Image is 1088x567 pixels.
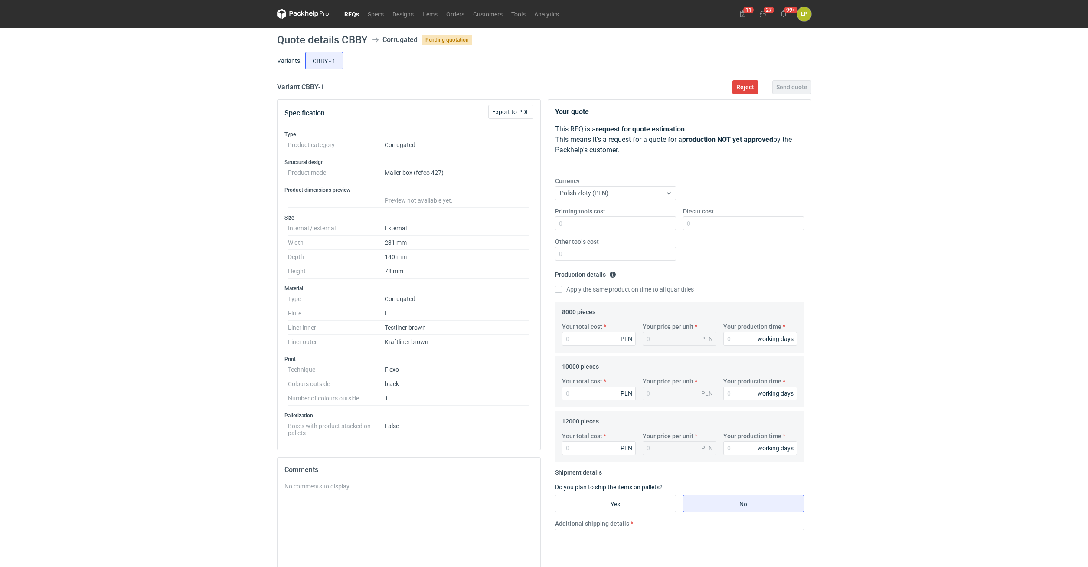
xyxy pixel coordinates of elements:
dd: Testliner brown [385,321,530,335]
dt: Technique [288,363,385,377]
span: Polish złoty (PLN) [560,190,608,197]
div: PLN [621,389,632,398]
dt: Product model [288,166,385,180]
input: 0 [562,332,636,346]
label: Do you plan to ship the items on pallets? [555,484,663,491]
h3: Product dimensions preview [284,187,533,193]
div: PLN [621,444,632,452]
a: Analytics [530,9,563,19]
a: Specs [363,9,388,19]
label: Your price per unit [643,322,693,331]
label: Your price per unit [643,377,693,386]
label: Your total cost [562,322,602,331]
div: PLN [701,389,713,398]
dd: External [385,221,530,236]
div: No comments to display [284,482,533,491]
label: Printing tools cost [555,207,605,216]
a: Designs [388,9,418,19]
label: Diecut cost [683,207,714,216]
dt: Number of colours outside [288,391,385,406]
dd: Flexo [385,363,530,377]
div: PLN [701,444,713,452]
label: No [683,495,804,512]
div: working days [758,444,794,452]
input: 0 [555,247,676,261]
span: Send quote [776,84,807,90]
div: PLN [701,334,713,343]
legend: Shipment details [555,465,602,476]
dt: Internal / external [288,221,385,236]
dd: Corrugated [385,292,530,306]
a: RFQs [340,9,363,19]
h3: Palletization [284,412,533,419]
h3: Size [284,214,533,221]
dd: 231 mm [385,236,530,250]
dd: 140 mm [385,250,530,264]
label: Additional shipping details [555,519,629,528]
label: Currency [555,177,580,185]
button: 27 [756,7,770,21]
button: 99+ [777,7,791,21]
h3: Structural design [284,159,533,166]
div: Corrugated [382,35,418,45]
dt: Colours outside [288,377,385,391]
button: Export to PDF [488,105,533,119]
dt: Width [288,236,385,250]
label: Yes [555,495,676,512]
dt: Depth [288,250,385,264]
input: 0 [723,387,797,400]
dd: False [385,419,530,436]
label: Your production time [723,432,781,440]
a: Customers [469,9,507,19]
legend: Production details [555,268,616,278]
input: 0 [723,441,797,455]
h2: Variant CBBY - 1 [277,82,324,92]
strong: request for quote estimation [596,125,685,133]
label: Your total cost [562,432,602,440]
label: Variants: [277,56,301,65]
a: Orders [442,9,469,19]
input: 0 [562,387,636,400]
figcaption: ŁP [797,7,811,21]
dt: Product category [288,138,385,152]
div: working days [758,389,794,398]
span: Preview not available yet. [385,197,453,204]
dd: Mailer box (fefco 427) [385,166,530,180]
input: 0 [555,216,676,230]
dt: Type [288,292,385,306]
a: Items [418,9,442,19]
dt: Height [288,264,385,279]
legend: 10000 pieces [562,360,599,370]
legend: 8000 pieces [562,305,595,315]
dd: E [385,306,530,321]
input: 0 [562,441,636,455]
strong: Your quote [555,108,589,116]
div: Łukasz Postawa [797,7,811,21]
label: Your price per unit [643,432,693,440]
dd: Corrugated [385,138,530,152]
div: PLN [621,334,632,343]
dt: Flute [288,306,385,321]
dt: Liner outer [288,335,385,349]
button: Send quote [772,80,811,94]
label: Your production time [723,322,781,331]
a: Tools [507,9,530,19]
h3: Print [284,356,533,363]
dd: Kraftliner brown [385,335,530,349]
label: Apply the same production time to all quantities [555,285,694,294]
h1: Quote details CBBY [277,35,368,45]
dt: Liner inner [288,321,385,335]
h2: Comments [284,465,533,475]
label: Other tools cost [555,237,599,246]
svg: Packhelp Pro [277,9,329,19]
input: 0 [683,216,804,230]
button: 11 [736,7,750,21]
span: Reject [736,84,754,90]
dd: 1 [385,391,530,406]
button: Specification [284,103,325,124]
h3: Type [284,131,533,138]
strong: production NOT yet approved [682,135,773,144]
span: Export to PDF [492,109,529,115]
div: working days [758,334,794,343]
input: 0 [723,332,797,346]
